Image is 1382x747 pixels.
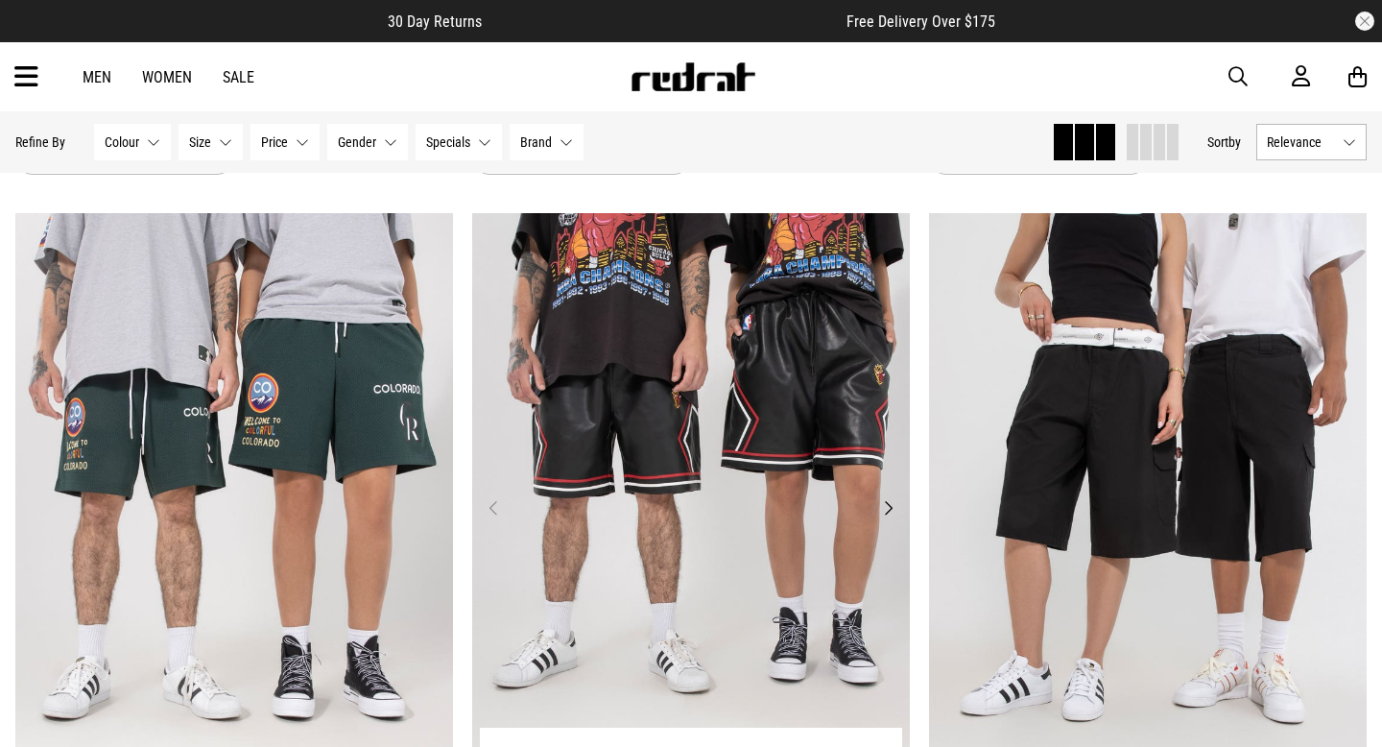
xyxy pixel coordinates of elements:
[388,12,482,31] span: 30 Day Returns
[1267,134,1335,150] span: Relevance
[189,134,211,150] span: Size
[105,134,139,150] span: Colour
[482,496,506,519] button: Previous
[1256,124,1367,160] button: Relevance
[223,68,254,86] a: Sale
[179,124,243,160] button: Size
[1228,134,1241,150] span: by
[1207,131,1241,154] button: Sortby
[94,124,171,160] button: Colour
[142,68,192,86] a: Women
[250,124,320,160] button: Price
[846,12,995,31] span: Free Delivery Over $175
[520,134,552,150] span: Brand
[426,134,470,150] span: Specials
[630,62,756,91] img: Redrat logo
[416,124,502,160] button: Specials
[15,8,73,65] button: Open LiveChat chat widget
[510,124,584,160] button: Brand
[83,68,111,86] a: Men
[520,12,808,31] iframe: Customer reviews powered by Trustpilot
[338,134,376,150] span: Gender
[876,496,900,519] button: Next
[327,124,408,160] button: Gender
[261,134,288,150] span: Price
[15,134,65,150] p: Refine By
